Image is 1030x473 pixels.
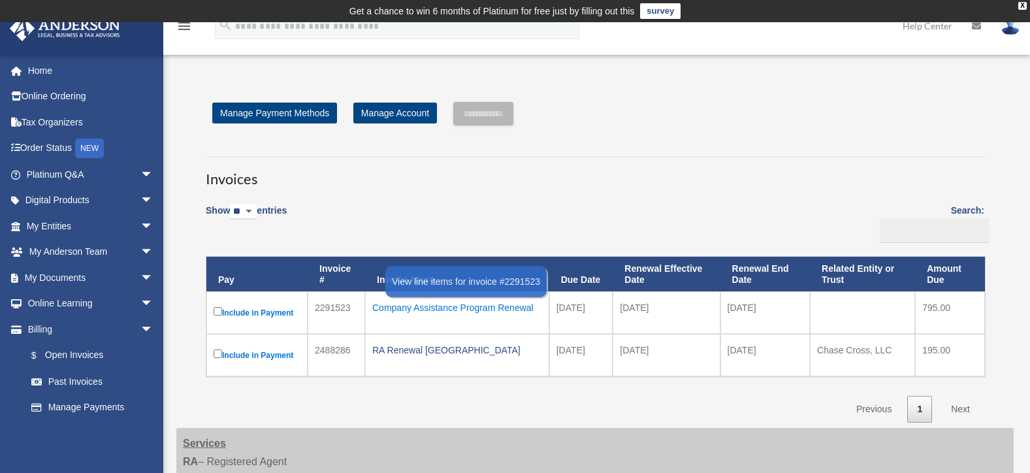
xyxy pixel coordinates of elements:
span: $ [39,348,45,364]
div: RA Renewal [GEOGRAPHIC_DATA] [372,341,542,359]
span: arrow_drop_down [140,161,167,188]
td: [DATE] [613,291,720,334]
a: My Documentsarrow_drop_down [9,265,173,291]
td: 2291523 [308,291,365,334]
div: close [1018,2,1027,10]
input: Include in Payment [214,307,222,316]
td: 2488286 [308,334,365,376]
th: Related Entity or Trust: activate to sort column ascending [810,257,915,292]
div: Company Assistance Program Renewal [372,299,542,317]
td: [DATE] [613,334,720,376]
a: $Open Invoices [18,342,160,369]
a: Manage Payment Methods [212,103,337,123]
strong: Services [183,438,226,449]
a: survey [640,3,681,19]
div: NEW [75,139,104,158]
a: Order StatusNEW [9,135,173,162]
select: Showentries [230,204,257,220]
th: Amount Due: activate to sort column ascending [915,257,985,292]
a: Next [941,396,980,423]
strong: RA [183,456,198,467]
a: Home [9,57,173,84]
a: Manage Account [353,103,437,123]
th: Renewal End Date: activate to sort column ascending [720,257,810,292]
span: arrow_drop_down [140,239,167,266]
a: My Entitiesarrow_drop_down [9,213,173,239]
input: Search: [880,218,989,243]
a: Digital Productsarrow_drop_down [9,188,173,214]
a: Tax Organizers [9,109,173,135]
a: Online Learningarrow_drop_down [9,291,173,317]
td: [DATE] [720,291,810,334]
a: Past Invoices [18,368,167,395]
a: Events Calendar [9,420,173,446]
td: [DATE] [549,334,613,376]
a: menu [176,23,192,34]
td: 795.00 [915,291,985,334]
a: Online Ordering [9,84,173,110]
img: Anderson Advisors Platinum Portal [6,16,124,41]
span: arrow_drop_down [140,291,167,318]
span: arrow_drop_down [140,265,167,291]
a: 1 [907,396,932,423]
th: Pay: activate to sort column descending [206,257,308,292]
span: arrow_drop_down [140,316,167,343]
img: User Pic [1001,16,1020,35]
a: Platinum Q&Aarrow_drop_down [9,161,173,188]
div: Get a chance to win 6 months of Platinum for free just by filling out this [349,3,635,19]
span: arrow_drop_down [140,213,167,240]
th: Invoice #: activate to sort column ascending [308,257,365,292]
td: [DATE] [720,334,810,376]
i: search [218,18,233,32]
a: My Anderson Teamarrow_drop_down [9,239,173,265]
a: Billingarrow_drop_down [9,316,167,342]
input: Include in Payment [214,350,222,358]
label: Include in Payment [214,347,300,363]
label: Include in Payment [214,304,300,321]
td: 195.00 [915,334,985,376]
th: Due Date: activate to sort column ascending [549,257,613,292]
span: arrow_drop_down [140,188,167,214]
i: menu [176,18,192,34]
th: Invoice Name: activate to sort column ascending [365,257,549,292]
th: Renewal Effective Date: activate to sort column ascending [613,257,720,292]
a: Previous [846,396,901,423]
a: Manage Payments [18,395,167,421]
h3: Invoices [206,157,984,189]
td: [DATE] [549,291,613,334]
label: Show entries [206,203,287,233]
label: Search: [875,203,984,243]
td: Chase Cross, LLC [810,334,915,376]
